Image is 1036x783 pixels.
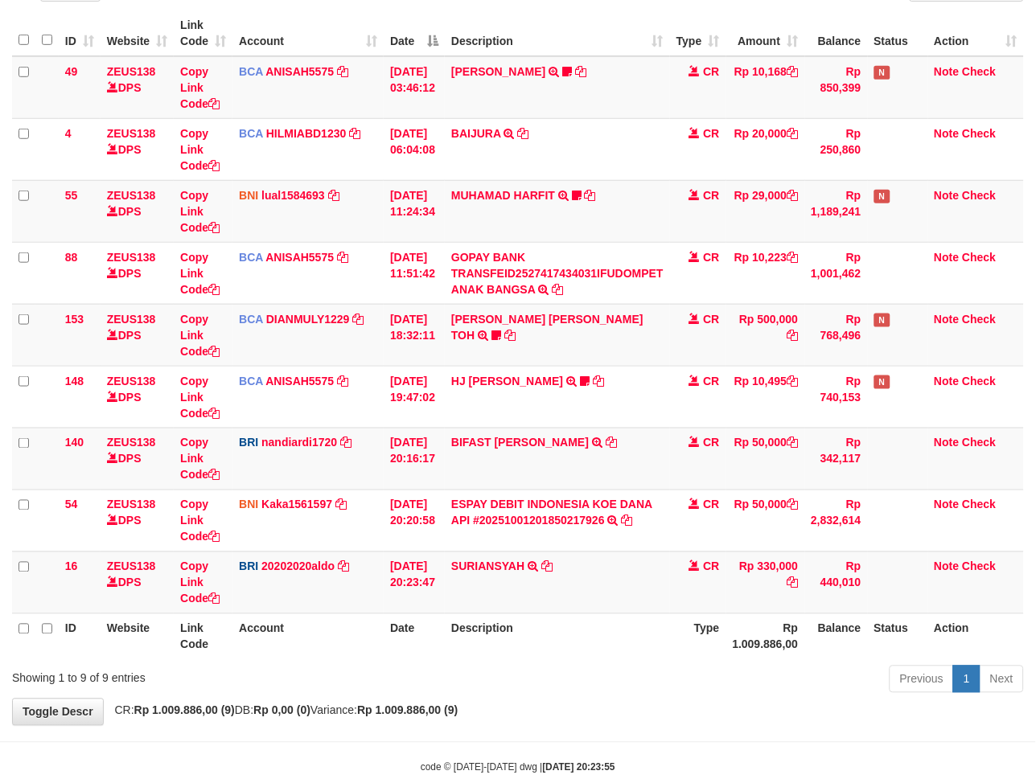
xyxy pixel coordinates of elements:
td: Rp 20,000 [726,118,805,180]
a: Copy Link Code [180,127,220,172]
a: Note [935,251,960,264]
a: Copy Link Code [180,65,220,110]
a: [PERSON_NAME] [PERSON_NAME] TOH [451,313,643,342]
td: [DATE] 11:24:34 [384,180,445,242]
small: code © [DATE]-[DATE] dwg | [421,762,615,773]
a: Note [935,313,960,326]
span: CR [704,65,720,78]
a: Note [935,127,960,140]
a: Copy Link Code [180,313,220,358]
a: Copy 20202020aldo to clipboard [338,560,349,573]
a: Note [935,437,960,449]
th: Link Code: activate to sort column ascending [174,10,232,56]
a: Copy Rp 20,000 to clipboard [787,127,799,140]
th: Status [868,613,928,659]
a: Copy lual1584693 to clipboard [328,189,339,202]
th: Amount: activate to sort column ascending [726,10,805,56]
span: 16 [65,560,78,573]
strong: Rp 1.009.886,00 (9) [134,704,235,717]
span: BCA [239,251,263,264]
td: DPS [101,180,174,242]
a: Check [963,313,997,326]
a: Copy Kaka1561597 to clipboard [335,498,347,511]
a: Note [935,375,960,387]
a: ANISAH5575 [265,251,334,264]
td: Rp 850,399 [805,56,868,119]
a: Copy Rp 10,168 to clipboard [787,65,799,78]
td: [DATE] 20:20:58 [384,490,445,551]
span: CR [704,498,720,511]
a: [PERSON_NAME] [451,65,545,78]
a: Note [935,189,960,202]
a: SURIANSYAH [451,560,524,573]
a: Note [935,65,960,78]
a: ANISAH5575 [265,375,334,387]
div: Showing 1 to 9 of 9 entries [12,664,420,687]
span: BNI [239,189,258,202]
a: ZEUS138 [107,251,156,264]
strong: Rp 0,00 (0) [253,704,310,717]
td: [DATE] 20:16:17 [384,428,445,490]
a: BAIJURA [451,127,501,140]
a: ZEUS138 [107,375,156,387]
td: Rp 1,001,462 [805,242,868,304]
a: ZEUS138 [107,437,156,449]
a: Copy ANISAH5575 to clipboard [337,65,348,78]
a: Copy Rp 10,495 to clipboard [787,375,799,387]
th: Date: activate to sort column descending [384,10,445,56]
a: Check [963,65,997,78]
td: [DATE] 19:47:02 [384,366,445,428]
span: 55 [65,189,78,202]
th: Account [232,613,384,659]
a: Kaka1561597 [261,498,332,511]
a: ANISAH5575 [265,65,334,78]
span: BNI [239,498,258,511]
a: ZEUS138 [107,65,156,78]
span: Has Note [874,314,890,327]
a: Copy Link Code [180,375,220,420]
a: 20202020aldo [261,560,335,573]
a: Copy Link Code [180,498,220,543]
span: 148 [65,375,84,387]
a: ZEUS138 [107,189,156,202]
a: 1 [953,666,980,693]
span: BRI [239,560,258,573]
span: CR [704,251,720,264]
a: Copy MUHAMAD HARFIT to clipboard [585,189,596,202]
span: CR [704,313,720,326]
span: 153 [65,313,84,326]
a: Check [963,127,997,140]
span: CR [704,189,720,202]
th: Website: activate to sort column ascending [101,10,174,56]
td: Rp 250,860 [805,118,868,180]
a: Copy ESPAY DEBIT INDONESIA KOE DANA API #20251001201850217926 to clipboard [622,514,633,527]
span: 4 [65,127,72,140]
td: [DATE] 06:04:08 [384,118,445,180]
td: DPS [101,118,174,180]
a: Copy HJ YUMI MUTIAH to clipboard [593,375,604,387]
a: Copy Rp 29,000 to clipboard [787,189,799,202]
span: Has Note [874,190,890,203]
a: Note [935,560,960,573]
td: [DATE] 03:46:12 [384,56,445,119]
td: DPS [101,428,174,490]
th: Link Code [174,613,232,659]
td: DPS [101,56,174,119]
th: Type [670,613,726,659]
th: Description: activate to sort column ascending [445,10,670,56]
span: CR: DB: Variance: [107,704,458,717]
th: Action [928,613,1024,659]
span: Has Note [874,66,890,80]
span: CR [704,560,720,573]
a: Copy Rp 330,000 to clipboard [787,576,799,589]
td: Rp 2,832,614 [805,490,868,551]
a: ZEUS138 [107,498,156,511]
span: 88 [65,251,78,264]
td: Rp 10,223 [726,242,805,304]
a: Check [963,189,997,202]
span: CR [704,127,720,140]
span: 49 [65,65,78,78]
td: Rp 740,153 [805,366,868,428]
td: [DATE] 18:32:11 [384,304,445,366]
a: MUHAMAD HARFIT [451,189,555,202]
